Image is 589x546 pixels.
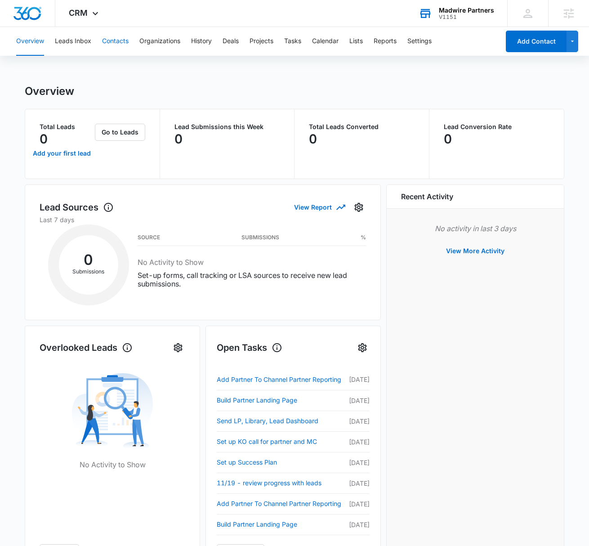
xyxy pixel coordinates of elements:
[348,520,370,529] p: [DATE]
[138,257,366,268] h3: No Activity to Show
[40,215,366,224] p: Last 7 days
[95,128,145,136] a: Go to Leads
[361,235,366,240] h3: %
[217,374,348,385] a: Add Partner To Channel Partner Reporting
[439,7,494,14] div: account name
[312,27,339,56] button: Calendar
[191,27,212,56] button: History
[437,240,513,262] button: View More Activity
[348,499,370,509] p: [DATE]
[171,340,185,355] button: Settings
[348,396,370,405] p: [DATE]
[407,27,432,56] button: Settings
[374,27,397,56] button: Reports
[444,124,550,130] p: Lead Conversion Rate
[16,27,44,56] button: Overview
[250,27,273,56] button: Projects
[25,85,74,98] h1: Overview
[31,143,93,164] a: Add your first lead
[294,199,344,215] button: View Report
[439,14,494,20] div: account id
[401,223,549,234] p: No activity in last 3 days
[95,124,145,141] button: Go to Leads
[174,132,183,146] p: 0
[506,31,567,52] button: Add Contact
[69,8,88,18] span: CRM
[241,235,279,240] h3: Submissions
[59,254,118,266] h2: 0
[217,341,282,354] h1: Open Tasks
[309,124,415,130] p: Total Leads Converted
[217,457,348,468] a: Set up Success Plan
[348,437,370,447] p: [DATE]
[217,498,348,509] a: Add Partner To Channel Partner Reporting
[40,201,114,214] h1: Lead Sources
[217,436,348,447] a: Set up KO call for partner and MC
[352,200,366,215] button: Settings
[284,27,301,56] button: Tasks
[40,341,133,354] h1: Overlooked Leads
[40,132,48,146] p: 0
[217,395,348,406] a: Build Partner Landing Page
[40,124,93,130] p: Total Leads
[80,459,146,470] p: No Activity to Show
[138,235,160,240] h3: Source
[217,519,348,530] a: Build Partner Landing Page
[401,191,453,202] h6: Recent Activity
[217,416,348,426] a: Send LP, Library, Lead Dashboard
[348,479,370,488] p: [DATE]
[348,458,370,467] p: [DATE]
[348,416,370,426] p: [DATE]
[102,27,129,56] button: Contacts
[355,340,370,355] button: Settings
[174,124,280,130] p: Lead Submissions this Week
[348,375,370,384] p: [DATE]
[139,27,180,56] button: Organizations
[55,27,91,56] button: Leads Inbox
[444,132,452,146] p: 0
[349,27,363,56] button: Lists
[59,268,118,276] p: Submissions
[138,271,366,288] p: Set-up forms, call tracking or LSA sources to receive new lead submissions.
[217,478,348,488] a: 11/19 - review progress with leads
[223,27,239,56] button: Deals
[309,132,317,146] p: 0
